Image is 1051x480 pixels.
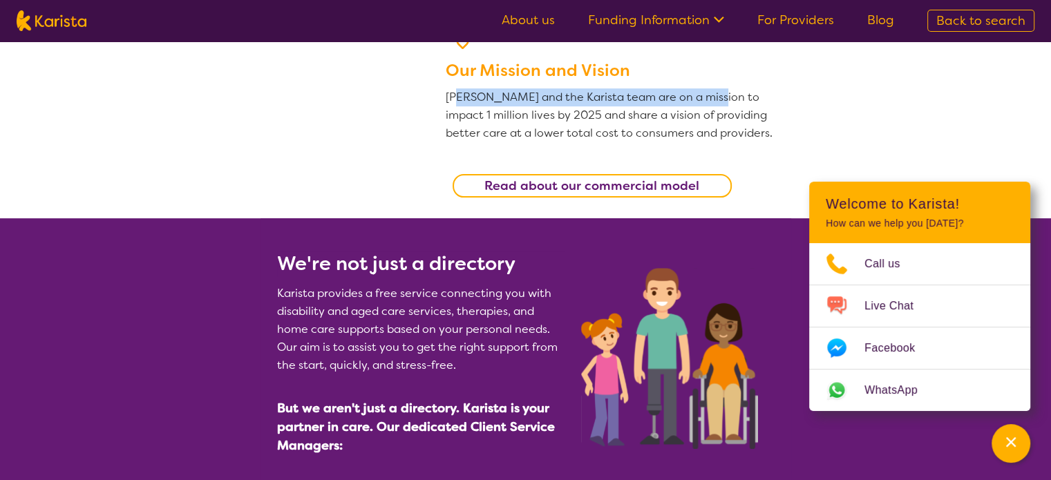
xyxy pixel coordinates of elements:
[502,12,555,28] a: About us
[992,424,1030,463] button: Channel Menu
[927,10,1034,32] a: Back to search
[936,12,1025,29] span: Back to search
[17,10,86,31] img: Karista logo
[446,58,775,83] h3: Our Mission and Vision
[809,243,1030,411] ul: Choose channel
[581,268,758,449] img: Participants
[864,253,917,274] span: Call us
[809,182,1030,411] div: Channel Menu
[867,12,894,28] a: Blog
[826,218,1014,229] p: How can we help you [DATE]?
[277,400,555,454] span: But we aren't just a directory. Karista is your partner in care. Our dedicated Client Service Man...
[446,88,775,142] p: [PERSON_NAME] and the Karista team are on a mission to impact 1 million lives by 2025 and share a...
[277,251,565,276] h2: We're not just a directory
[864,338,931,358] span: Facebook
[757,12,834,28] a: For Providers
[277,285,565,374] p: Karista provides a free service connecting you with disability and aged care services, therapies,...
[826,195,1014,212] h2: Welcome to Karista!
[809,369,1030,411] a: Web link opens in a new tab.
[864,296,930,316] span: Live Chat
[864,380,934,401] span: WhatsApp
[588,12,724,28] a: Funding Information
[484,177,699,194] b: Read about our commercial model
